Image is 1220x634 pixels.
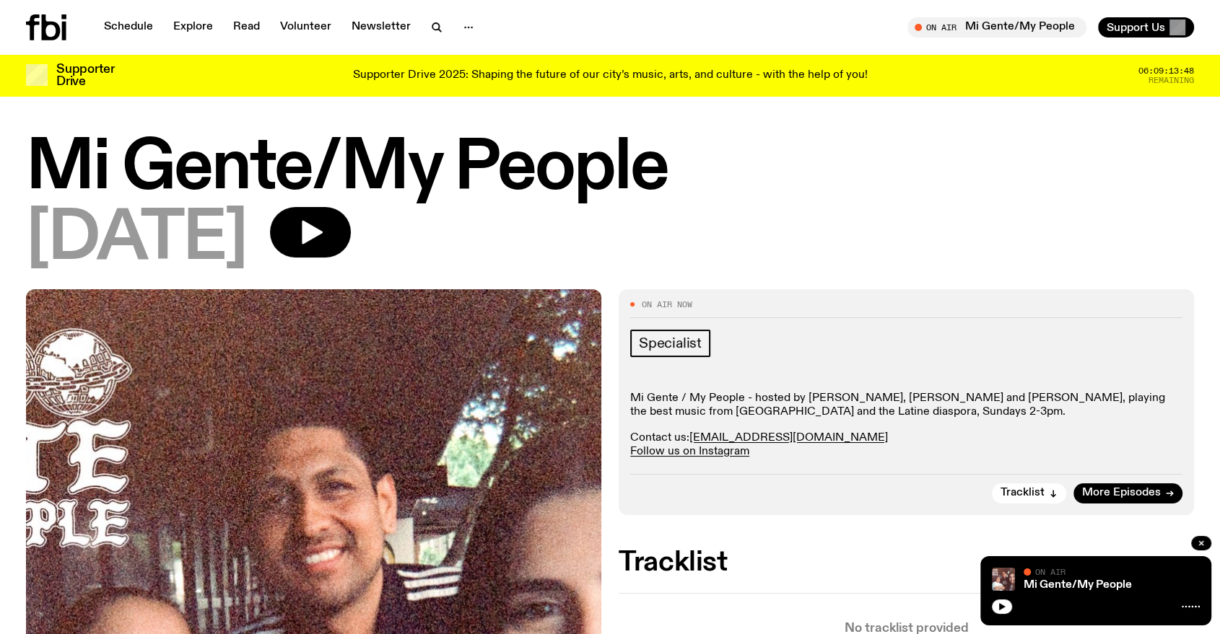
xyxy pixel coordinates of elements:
[343,17,419,38] a: Newsletter
[907,17,1086,38] button: On AirMi Gente/My People
[642,301,692,309] span: On Air Now
[1107,21,1165,34] span: Support Us
[639,335,702,351] span: Specialist
[165,17,222,38] a: Explore
[1138,67,1194,75] span: 06:09:13:48
[689,432,888,444] a: [EMAIL_ADDRESS][DOMAIN_NAME]
[353,69,868,82] p: Supporter Drive 2025: Shaping the future of our city’s music, arts, and culture - with the help o...
[1035,567,1066,576] span: On Air
[1024,579,1132,591] a: Mi Gente/My People
[26,136,1194,201] h1: Mi Gente/My People
[630,431,1182,459] p: Contact us:
[1098,17,1194,38] button: Support Us
[630,392,1182,419] p: Mi Gente / My People - hosted by [PERSON_NAME], [PERSON_NAME] and [PERSON_NAME], playing the best...
[1073,483,1182,503] a: More Episodes
[225,17,269,38] a: Read
[271,17,340,38] a: Volunteer
[95,17,162,38] a: Schedule
[56,63,114,88] h3: Supporter Drive
[630,330,710,357] a: Specialist
[1149,76,1194,84] span: Remaining
[1082,488,1161,498] span: More Episodes
[992,483,1066,503] button: Tracklist
[26,207,247,272] span: [DATE]
[630,446,749,457] a: Follow us on Instagram
[619,550,1194,576] h2: Tracklist
[1001,488,1045,498] span: Tracklist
